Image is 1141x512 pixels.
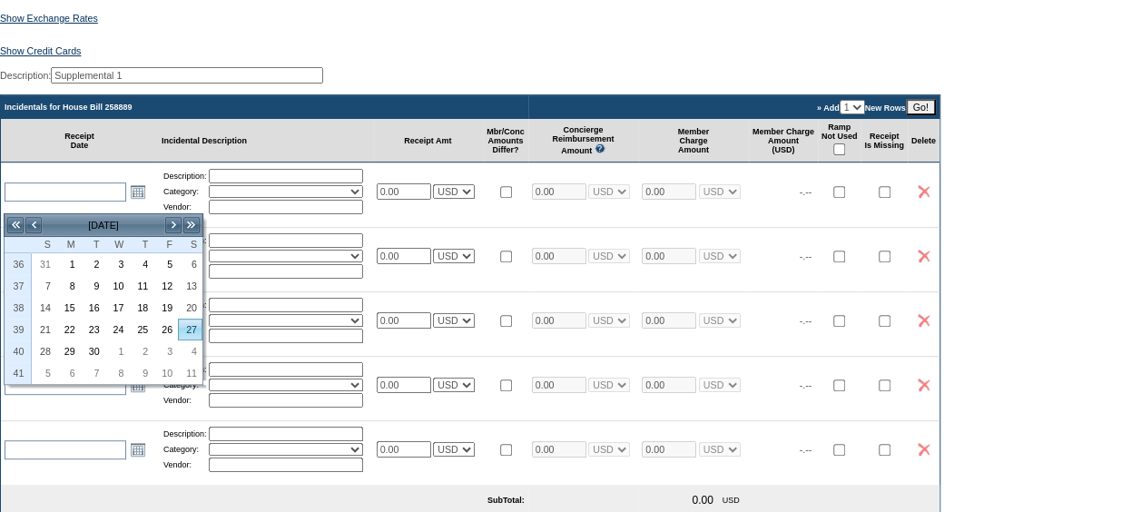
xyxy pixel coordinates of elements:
td: Monday, September 22, 2025 [56,319,81,340]
td: Wednesday, September 10, 2025 [105,275,130,297]
td: Delete [908,119,939,162]
th: 38 [5,297,32,319]
td: Tuesday, September 16, 2025 [81,297,105,319]
img: icon_delete2.gif [918,443,930,456]
a: 12 [154,276,177,296]
td: Tuesday, October 07, 2025 [81,362,105,384]
a: 9 [130,363,152,383]
td: Thursday, September 25, 2025 [129,319,153,340]
a: 1 [106,341,129,361]
a: 3 [106,254,129,274]
a: 7 [82,363,104,383]
a: 21 [33,320,55,340]
a: Open the calendar popup. [128,182,148,202]
img: icon_delete2.gif [918,314,930,327]
td: Receipt Is Missing [861,119,908,162]
td: Friday, October 10, 2025 [153,362,178,384]
td: Thursday, September 11, 2025 [129,275,153,297]
a: 13 [179,276,202,296]
a: 20 [179,298,202,318]
td: Receipt Amt [373,119,484,162]
td: Wednesday, October 08, 2025 [105,362,130,384]
a: 10 [106,276,129,296]
img: icon_delete2.gif [918,185,930,198]
a: 29 [57,341,80,361]
a: 26 [154,320,177,340]
img: icon_delete2.gif [918,250,930,262]
td: [DATE] [43,215,164,235]
td: Member Charge Amount [638,119,749,162]
a: 27 [179,320,202,340]
td: USD [719,490,743,510]
a: 1 [57,254,80,274]
td: Receipt Date [1,119,158,162]
td: Sunday, October 05, 2025 [32,362,56,384]
th: Tuesday [81,237,105,253]
a: 5 [33,363,55,383]
td: Monday, September 15, 2025 [56,297,81,319]
td: Tuesday, September 02, 2025 [81,253,105,275]
a: 31 [33,254,55,274]
a: 7 [33,276,55,296]
td: Saturday, October 11, 2025 [178,362,202,384]
a: 25 [130,320,152,340]
a: 16 [82,298,104,318]
td: Wednesday, October 01, 2025 [105,340,130,362]
td: Thursday, September 04, 2025 [129,253,153,275]
td: Thursday, September 18, 2025 [129,297,153,319]
a: 17 [106,298,129,318]
td: Monday, September 29, 2025 [56,340,81,362]
th: 40 [5,340,32,362]
td: Sunday, September 21, 2025 [32,319,56,340]
td: Friday, September 19, 2025 [153,297,178,319]
a: 6 [57,363,80,383]
td: Category: [163,443,207,456]
td: Saturday, September 13, 2025 [178,275,202,297]
td: Incidentals for House Bill 258889 [1,95,528,119]
a: << [6,216,25,234]
a: < [25,216,43,234]
td: Mbr/Conc Amounts Differ? [483,119,528,162]
th: Friday [153,237,178,253]
td: Vendor: [163,200,207,214]
td: Ramp Not Used [818,119,861,162]
td: Wednesday, September 24, 2025 [105,319,130,340]
a: >> [182,216,201,234]
td: Saturday, October 04, 2025 [178,340,202,362]
td: Friday, October 03, 2025 [153,340,178,362]
td: Tuesday, September 30, 2025 [81,340,105,362]
td: Sunday, September 28, 2025 [32,340,56,362]
th: Thursday [129,237,153,253]
span: -.-- [800,251,812,261]
input: Go! [906,99,936,115]
a: 15 [57,298,80,318]
a: Open the calendar popup. [128,439,148,459]
span: -.-- [800,379,812,390]
a: 2 [82,254,104,274]
td: Incidental Description [158,119,373,162]
a: 19 [154,298,177,318]
a: 2 [130,341,152,361]
td: Category: [163,185,207,198]
span: -.-- [800,315,812,326]
td: Monday, September 01, 2025 [56,253,81,275]
td: Saturday, September 20, 2025 [178,297,202,319]
th: 41 [5,362,32,384]
td: Description: [163,169,207,183]
th: 37 [5,275,32,297]
td: Thursday, October 02, 2025 [129,340,153,362]
td: Sunday, September 07, 2025 [32,275,56,297]
th: Sunday [32,237,56,253]
span: -.-- [800,186,812,197]
td: » Add New Rows [528,95,939,119]
td: Sunday, August 31, 2025 [32,253,56,275]
img: questionMark_lightBlue.gif [595,143,605,153]
th: 39 [5,319,32,340]
td: Description: [163,427,207,441]
a: 28 [33,341,55,361]
span: -.-- [800,444,812,455]
td: Friday, September 12, 2025 [153,275,178,297]
a: 11 [130,276,152,296]
td: Vendor: [163,393,207,408]
td: Friday, September 26, 2025 [153,319,178,340]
